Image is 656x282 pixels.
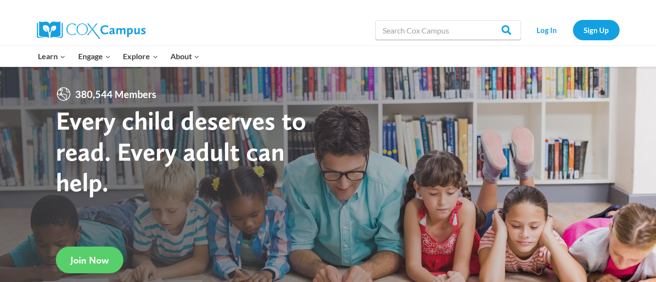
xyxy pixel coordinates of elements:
a: Sign Up [573,20,620,40]
span: Learn [38,50,66,63]
input: Search Cox Campus [375,20,521,40]
span: 380,544 Members [71,86,160,102]
img: Cox Campus [37,21,146,39]
a: Join Now [56,247,123,273]
nav: Primary Navigation [32,46,206,66]
nav: Secondary Navigation [526,20,620,40]
span: About [170,50,200,63]
span: Engage [78,50,111,63]
a: Log In [526,20,568,40]
span: Explore [123,50,158,63]
strong: Every child deserves to read. Every adult can help. [56,105,306,198]
span: Join Now [70,254,109,266]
